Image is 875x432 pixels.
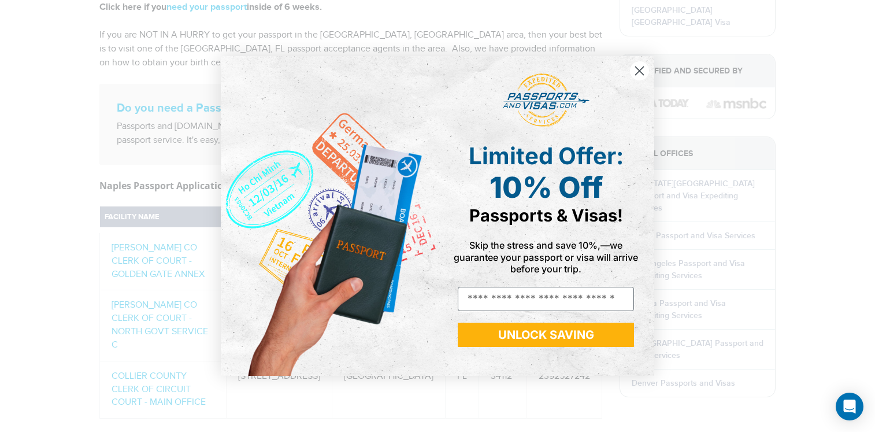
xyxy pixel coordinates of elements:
button: UNLOCK SAVING [458,323,634,347]
span: 10% Off [490,170,603,205]
span: Passports & Visas! [469,205,623,226]
span: Skip the stress and save 10%,—we guarantee your passport or visa will arrive before your trip. [454,239,638,274]
span: Limited Offer: [469,142,624,170]
img: de9cda0d-0715-46ca-9a25-073762a91ba7.png [221,56,437,376]
img: passports and visas [503,73,589,128]
button: Close dialog [629,61,650,81]
div: Open Intercom Messenger [836,393,863,420]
